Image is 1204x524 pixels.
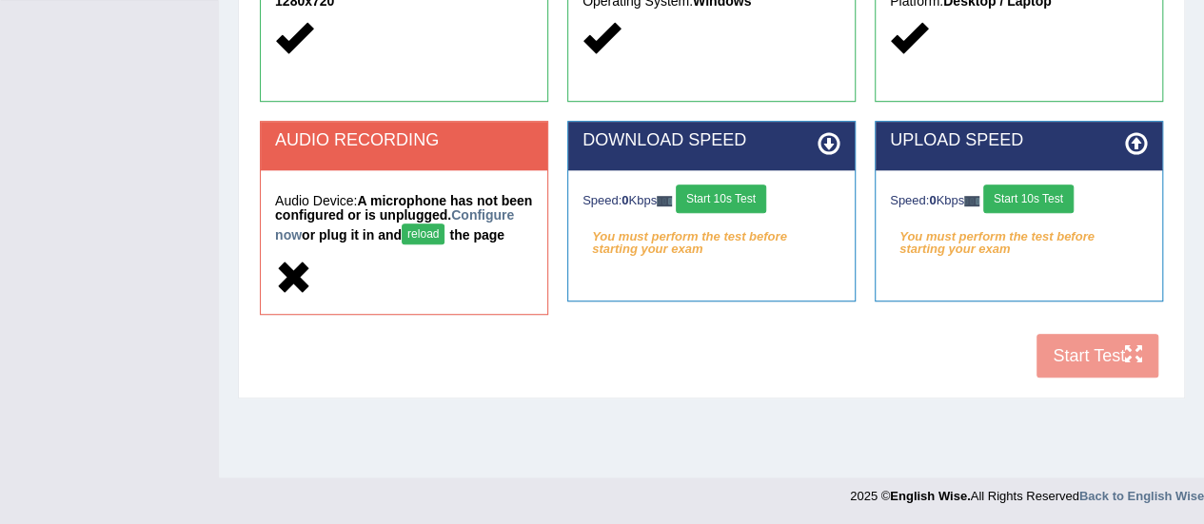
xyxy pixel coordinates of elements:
[275,194,533,249] h5: Audio Device:
[582,131,840,150] h2: DOWNLOAD SPEED
[402,223,444,244] button: reload
[275,207,514,243] a: Configure now
[582,184,840,218] div: Speed: Kbps
[964,196,979,206] img: ajax-loader-fb-connection.gif
[657,196,672,206] img: ajax-loader-fb-connection.gif
[676,184,766,213] button: Start 10s Test
[890,489,970,503] strong: English Wise.
[929,193,936,207] strong: 0
[1079,489,1204,503] a: Back to English Wise
[890,223,1148,251] em: You must perform the test before starting your exam
[890,131,1148,150] h2: UPLOAD SPEED
[275,131,533,150] h2: AUDIO RECORDING
[890,184,1148,218] div: Speed: Kbps
[983,184,1074,213] button: Start 10s Test
[850,477,1204,505] div: 2025 © All Rights Reserved
[275,193,532,243] strong: A microphone has not been configured or is unplugged. or plug it in and the page
[582,223,840,251] em: You must perform the test before starting your exam
[622,193,628,207] strong: 0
